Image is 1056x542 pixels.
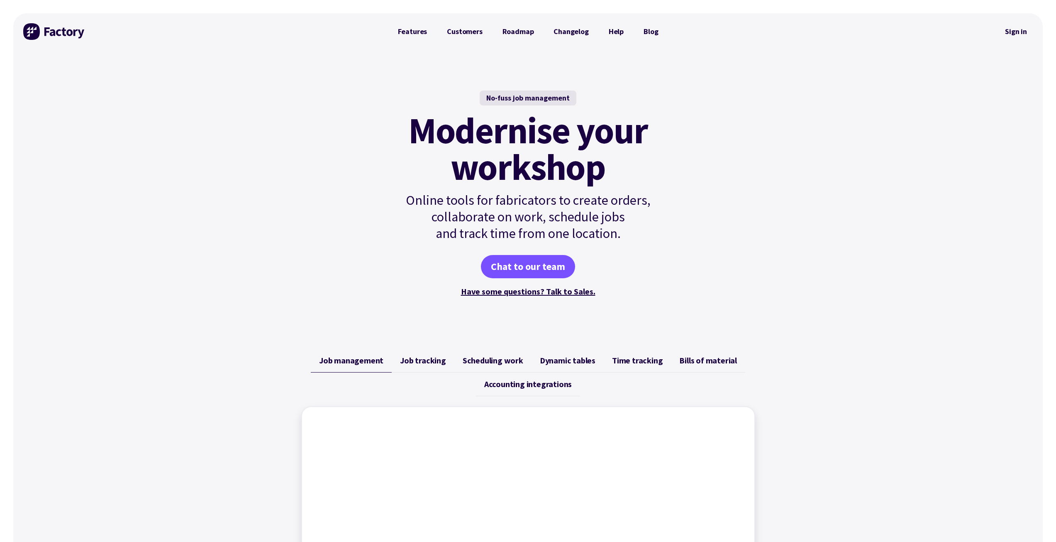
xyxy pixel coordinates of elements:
p: Online tools for fabricators to create orders, collaborate on work, schedule jobs and track time ... [388,192,668,242]
a: Blog [634,23,668,40]
a: Have some questions? Talk to Sales. [461,286,595,297]
a: Changelog [544,23,598,40]
img: Factory [23,23,85,40]
nav: Primary Navigation [388,23,668,40]
a: Help [599,23,634,40]
span: Time tracking [612,356,663,365]
span: Dynamic tables [540,356,595,365]
span: Accounting integrations [484,379,572,389]
a: Chat to our team [481,255,575,278]
div: No-fuss job management [480,91,576,105]
mark: Modernise your workshop [408,112,648,185]
a: Sign in [999,22,1033,41]
a: Features [388,23,437,40]
span: Job tracking [400,356,446,365]
span: Scheduling work [463,356,523,365]
iframe: Chat Widget [1015,502,1056,542]
span: Bills of material [679,356,737,365]
span: Job management [319,356,383,365]
a: Customers [437,23,492,40]
a: Roadmap [493,23,544,40]
nav: Secondary Navigation [999,22,1033,41]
